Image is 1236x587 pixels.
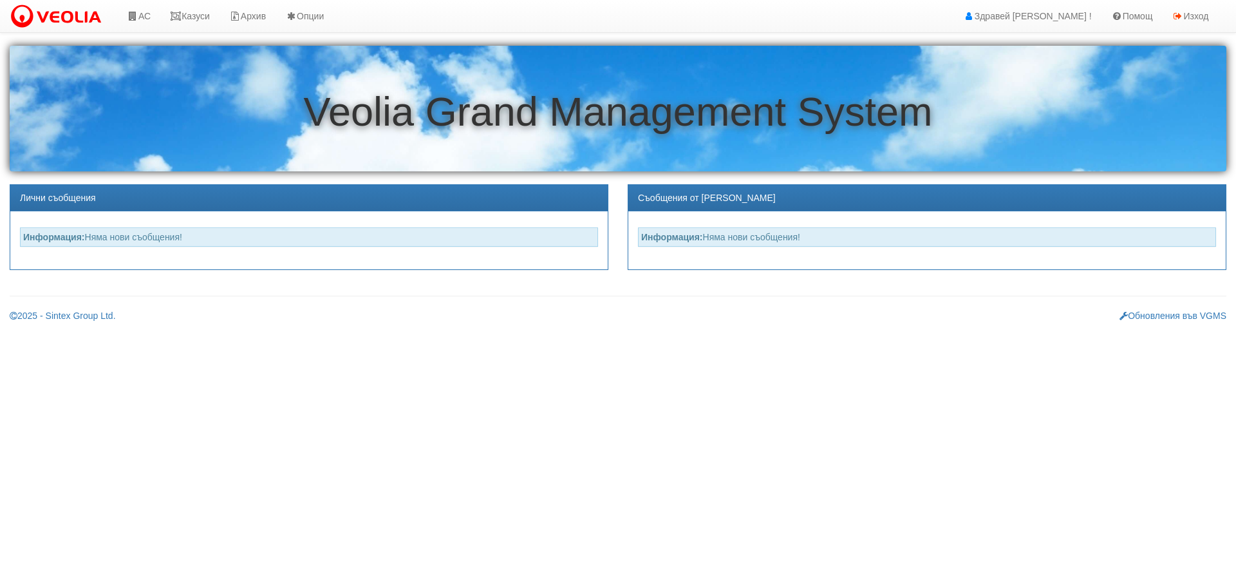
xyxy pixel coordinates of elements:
div: Съобщения от [PERSON_NAME] [628,185,1226,211]
a: 2025 - Sintex Group Ltd. [10,311,116,321]
div: Няма нови съобщения! [20,227,598,247]
strong: Информация: [641,232,703,242]
img: VeoliaLogo.png [10,3,108,30]
a: Обновления във VGMS [1119,311,1226,321]
strong: Информация: [23,232,85,242]
div: Лични съобщения [10,185,608,211]
div: Няма нови съобщения! [638,227,1216,247]
h1: Veolia Grand Management System [10,90,1226,134]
